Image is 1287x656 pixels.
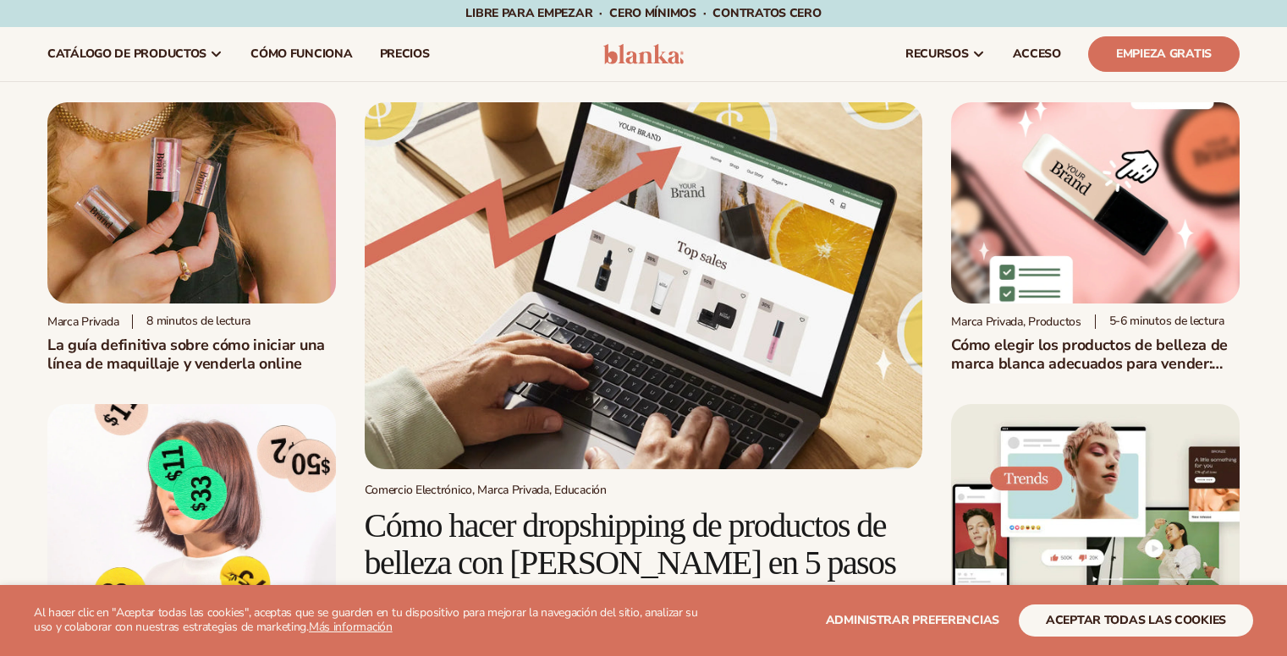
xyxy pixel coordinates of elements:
[999,27,1075,81] a: ACCESO
[712,5,821,21] font: Contratos CERO
[1088,36,1240,72] a: Empieza gratis
[1019,604,1253,637] button: aceptar todas las cookies
[1046,612,1226,628] font: aceptar todas las cookies
[366,27,443,81] a: precios
[951,102,1240,373] a: Productos de belleza de marca privada Haga clic Marca privada, productos 5-6 minutos de lecturaCó...
[47,102,336,373] a: Persona sosteniendo maquillaje de marca con un fondo rosa sólido Marca privada 8 minutos de lectu...
[703,5,707,21] font: ·
[34,27,237,81] a: catálogo de productos
[603,44,684,64] img: logo
[47,404,336,605] img: Rentabilidad de las empresas de marca blanca
[1013,46,1061,62] font: ACCESO
[609,5,696,21] font: CERO mínimos
[951,102,1240,303] img: Productos de belleza de marca privada Haga clic
[47,46,206,62] font: catálogo de productos
[250,46,352,62] font: Cómo funciona
[465,5,592,21] font: Libre para empezar
[146,313,250,329] font: 8 minutos de lectura
[1109,313,1224,329] font: 5-6 minutos de lectura
[826,612,999,628] font: Administrar preferencias
[951,314,1081,330] font: Marca privada, productos
[309,619,393,635] a: Más información
[365,102,923,653] a: Aumentar el dinero con el comercio electrónico Comercio electrónico, marca privada, educación Cóm...
[365,102,923,469] img: Aumentar el dinero con el comercio electrónico
[951,404,1240,605] img: Tendencias de redes sociales esta semana (actualizado semanalmente)
[34,604,698,635] font: Al hacer clic en "Aceptar todas las cookies", aceptas que se guarden en tu dispositivo para mejor...
[599,5,602,21] font: ·
[365,482,607,498] font: Comercio electrónico, marca privada, educación
[1116,46,1212,62] font: Empieza gratis
[237,27,366,81] a: Cómo funciona
[892,27,999,81] a: recursos
[47,314,118,330] font: Marca privada
[951,335,1228,392] font: Cómo elegir los productos de belleza de marca blanca adecuados para vender: consejos de expertos
[380,46,430,62] font: precios
[826,604,999,637] button: Administrar preferencias
[47,335,325,374] font: La guía definitiva sobre cómo iniciar una línea de maquillaje y venderla online
[905,46,969,62] font: recursos
[47,102,336,303] img: Persona sosteniendo maquillaje de marca con un fondo rosa sólido
[365,506,896,582] font: Cómo hacer dropshipping de productos de belleza con [PERSON_NAME] en 5 pasos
